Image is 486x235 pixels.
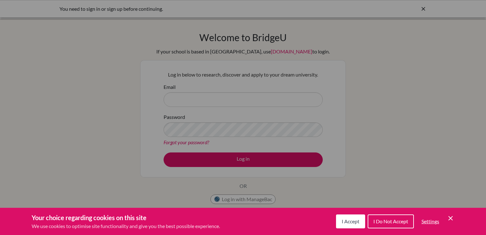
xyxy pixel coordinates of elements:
[421,218,439,224] span: Settings
[32,222,220,230] p: We use cookies to optimise site functionality and give you the best possible experience.
[32,213,220,222] h3: Your choice regarding cookies on this site
[416,215,444,228] button: Settings
[368,214,414,228] button: I Do Not Accept
[373,218,408,224] span: I Do Not Accept
[342,218,359,224] span: I Accept
[447,214,454,222] button: Save and close
[336,214,365,228] button: I Accept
